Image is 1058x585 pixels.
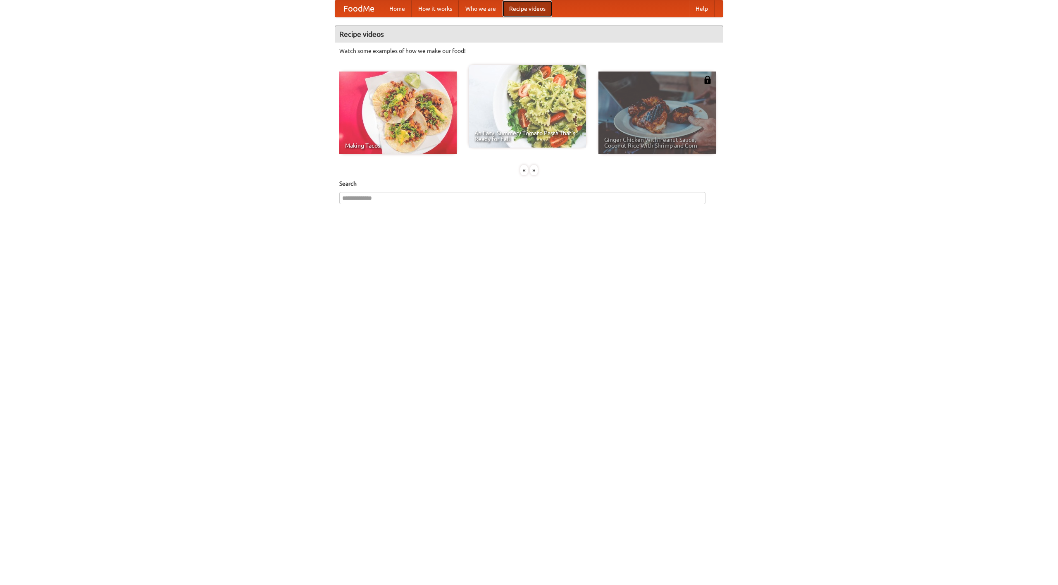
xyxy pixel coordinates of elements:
a: Who we are [459,0,503,17]
a: How it works [412,0,459,17]
img: 483408.png [703,76,712,84]
span: An Easy, Summery Tomato Pasta That's Ready for Fall [474,130,580,142]
a: Help [689,0,715,17]
span: Making Tacos [345,143,451,148]
h4: Recipe videos [335,26,723,43]
h5: Search [339,179,719,188]
p: Watch some examples of how we make our food! [339,47,719,55]
a: Home [383,0,412,17]
div: » [530,165,538,175]
a: Recipe videos [503,0,552,17]
a: An Easy, Summery Tomato Pasta That's Ready for Fall [469,65,586,148]
div: « [520,165,528,175]
a: Making Tacos [339,72,457,154]
a: FoodMe [335,0,383,17]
